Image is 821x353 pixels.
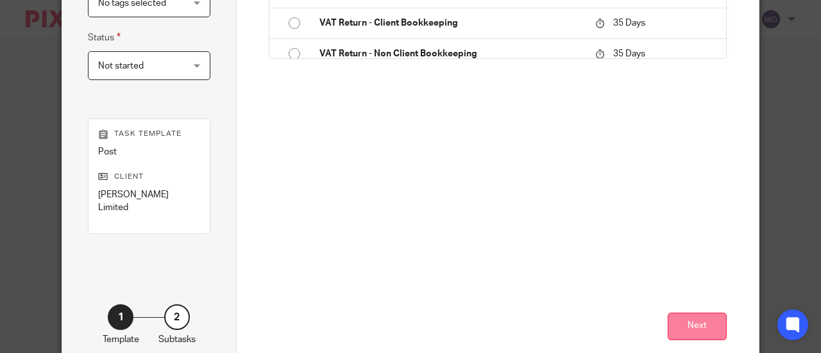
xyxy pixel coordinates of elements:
p: Subtasks [158,333,196,346]
span: 35 Days [613,19,645,28]
p: [PERSON_NAME] Limited [98,188,200,215]
div: 1 [108,304,133,330]
p: Client [98,172,200,182]
button: Next [668,313,727,340]
p: Task template [98,129,200,139]
span: 35 Days [613,49,645,58]
p: Template [103,333,139,346]
div: 2 [164,304,190,330]
p: Post [98,145,200,158]
label: Status [88,30,121,45]
p: VAT Return - Client Bookkeeping [319,17,583,29]
span: Not started [98,62,144,70]
p: VAT Return - Non Client Bookkeeping [319,47,583,60]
